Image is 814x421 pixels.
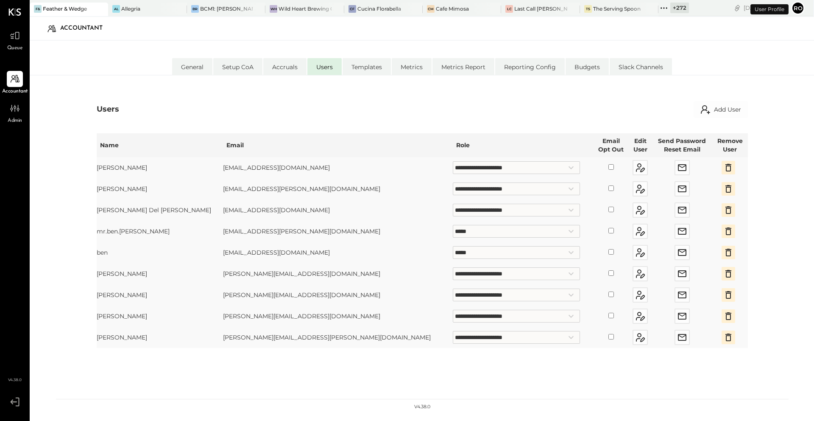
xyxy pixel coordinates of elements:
div: Al [112,5,120,13]
td: [PERSON_NAME] [97,306,223,327]
td: ben [97,242,223,263]
td: [PERSON_NAME][EMAIL_ADDRESS][DOMAIN_NAME] [223,284,452,306]
td: [PERSON_NAME] [97,284,223,306]
td: [PERSON_NAME] [97,178,223,199]
th: Send Password Reset Email [652,133,712,157]
td: mr.ben.[PERSON_NAME] [97,221,223,242]
div: Wild Heart Brewing Company [279,5,331,12]
div: Last Call [PERSON_NAME], LLC [514,5,567,12]
td: [PERSON_NAME][EMAIL_ADDRESS][DOMAIN_NAME] [223,306,452,327]
li: Budgets [566,58,609,75]
div: copy link [733,3,742,12]
div: F& [34,5,42,13]
th: Remove User [712,133,748,157]
div: Allegria [121,5,140,12]
div: TS [584,5,592,13]
div: WH [270,5,277,13]
div: + 272 [670,3,689,13]
td: [PERSON_NAME][EMAIL_ADDRESS][DOMAIN_NAME] [223,263,452,284]
td: [EMAIL_ADDRESS][PERSON_NAME][DOMAIN_NAME] [223,178,452,199]
div: CF [348,5,356,13]
button: Add User [694,101,748,118]
span: Queue [7,45,23,52]
div: The Serving Spoon [593,5,641,12]
li: Setup CoA [213,58,262,75]
th: Name [97,133,223,157]
div: BR [191,5,199,13]
td: [EMAIL_ADDRESS][PERSON_NAME][DOMAIN_NAME] [223,221,452,242]
div: [DATE] [744,4,789,12]
td: [PERSON_NAME] [97,263,223,284]
th: Role [453,133,594,157]
li: Reporting Config [495,58,565,75]
li: Metrics [392,58,432,75]
div: User Profile [750,4,789,14]
td: [PERSON_NAME] [97,157,223,178]
span: Accountant [2,88,28,95]
th: Email [223,133,452,157]
div: Cucina Florabella [357,5,401,12]
li: Accruals [263,58,307,75]
li: General [172,58,212,75]
a: Accountant [0,71,29,95]
li: Templates [343,58,391,75]
div: Cafe Mimosa [436,5,469,12]
a: Admin [0,100,29,125]
div: Feather & Wedge [43,5,87,12]
div: v 4.38.0 [414,404,430,410]
td: [EMAIL_ADDRESS][DOMAIN_NAME] [223,157,452,178]
div: Accountant [60,22,111,35]
td: [EMAIL_ADDRESS][DOMAIN_NAME] [223,199,452,221]
th: Edit User [629,133,652,157]
div: Users [97,104,119,115]
th: Email Opt Out [593,133,629,157]
li: Metrics Report [432,58,494,75]
span: Admin [8,117,22,125]
td: [PERSON_NAME] Del [PERSON_NAME] [97,199,223,221]
div: CM [427,5,435,13]
div: LC [505,5,513,13]
td: [PERSON_NAME][EMAIL_ADDRESS][PERSON_NAME][DOMAIN_NAME] [223,327,452,348]
div: BCM1: [PERSON_NAME] Kitchen Bar Market [200,5,253,12]
td: [EMAIL_ADDRESS][DOMAIN_NAME] [223,242,452,263]
li: Slack Channels [610,58,672,75]
li: Users [307,58,342,75]
a: Queue [0,28,29,52]
td: [PERSON_NAME] [97,327,223,348]
button: Ro [791,1,805,15]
